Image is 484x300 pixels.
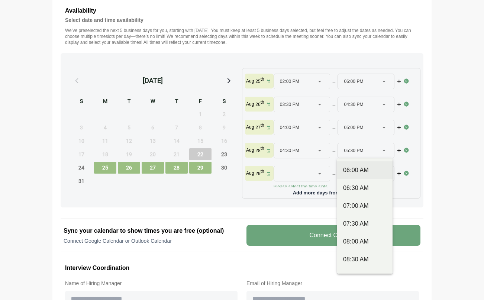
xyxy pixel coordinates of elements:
[118,148,140,160] span: Tuesday, August 19, 2025
[142,97,164,107] div: W
[189,148,212,160] span: Friday, August 22, 2025
[246,124,254,130] p: Aug
[70,135,93,147] span: Sunday, August 10, 2025
[118,97,140,107] div: T
[343,201,387,210] div: 07:00 AM
[65,279,238,288] label: Name of Hiring Manager
[245,187,417,195] p: Add more days from the calendar
[142,135,164,147] span: Wednesday, August 13, 2025
[165,97,188,107] div: T
[344,74,363,89] span: 06:00 PM
[255,171,260,176] strong: 29
[165,122,188,133] span: Thursday, August 7, 2025
[261,146,264,151] sup: th
[213,122,235,133] span: Saturday, August 9, 2025
[344,120,363,135] span: 05:00 PM
[246,279,419,288] label: Email of Hiring Manager
[70,122,93,133] span: Sunday, August 3, 2025
[343,184,387,193] div: 06:30 AM
[143,75,163,86] div: [DATE]
[65,16,419,25] h4: Select date and time availability
[343,237,387,246] div: 08:00 AM
[246,147,254,153] p: Aug
[261,77,264,82] sup: th
[65,28,419,45] p: We’ve preselected the next 5 business days for you, starting with [DATE]. You must keep at least ...
[213,97,235,107] div: S
[280,143,299,158] span: 04:30 PM
[343,219,387,228] div: 07:30 AM
[213,135,235,147] span: Saturday, August 16, 2025
[142,122,164,133] span: Wednesday, August 6, 2025
[261,100,264,105] sup: th
[255,79,260,84] strong: 25
[280,74,299,89] span: 02:00 PM
[70,97,93,107] div: S
[118,162,140,174] span: Tuesday, August 26, 2025
[94,148,116,160] span: Monday, August 18, 2025
[343,273,387,282] div: 09:00 AM
[142,148,164,160] span: Wednesday, August 20, 2025
[64,237,238,245] p: Connect Google Calendar or Outlook Calendar
[213,108,235,120] span: Saturday, August 2, 2025
[165,135,188,147] span: Thursday, August 14, 2025
[246,225,420,246] v-button: Connect Calendar
[246,101,254,107] p: Aug
[118,122,140,133] span: Tuesday, August 5, 2025
[94,135,116,147] span: Monday, August 11, 2025
[344,97,363,112] span: 04:30 PM
[280,120,299,135] span: 04:00 PM
[189,122,212,133] span: Friday, August 8, 2025
[261,123,264,128] sup: th
[64,226,238,235] h2: Sync your calendar to show times you are free (optional)
[255,148,260,153] strong: 28
[274,184,404,190] p: Please select the time slots.
[70,162,93,174] span: Sunday, August 24, 2025
[94,122,116,133] span: Monday, August 4, 2025
[189,97,212,107] div: F
[344,143,363,158] span: 05:30 PM
[280,97,299,112] span: 03:30 PM
[255,102,260,107] strong: 26
[343,255,387,264] div: 08:30 AM
[213,162,235,174] span: Saturday, August 30, 2025
[142,162,164,174] span: Wednesday, August 27, 2025
[165,162,188,174] span: Thursday, August 28, 2025
[94,97,116,107] div: M
[65,6,419,16] h3: Availability
[343,166,387,175] div: 06:00 AM
[118,135,140,147] span: Tuesday, August 12, 2025
[189,162,212,174] span: Friday, August 29, 2025
[94,162,116,174] span: Monday, August 25, 2025
[246,170,254,176] p: Aug
[70,148,93,160] span: Sunday, August 17, 2025
[189,108,212,120] span: Friday, August 1, 2025
[189,135,212,147] span: Friday, August 15, 2025
[65,263,419,273] h3: Interview Coordination
[213,148,235,160] span: Saturday, August 23, 2025
[70,175,93,187] span: Sunday, August 31, 2025
[255,125,260,130] strong: 27
[261,169,264,174] sup: th
[165,148,188,160] span: Thursday, August 21, 2025
[246,78,254,84] p: Aug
